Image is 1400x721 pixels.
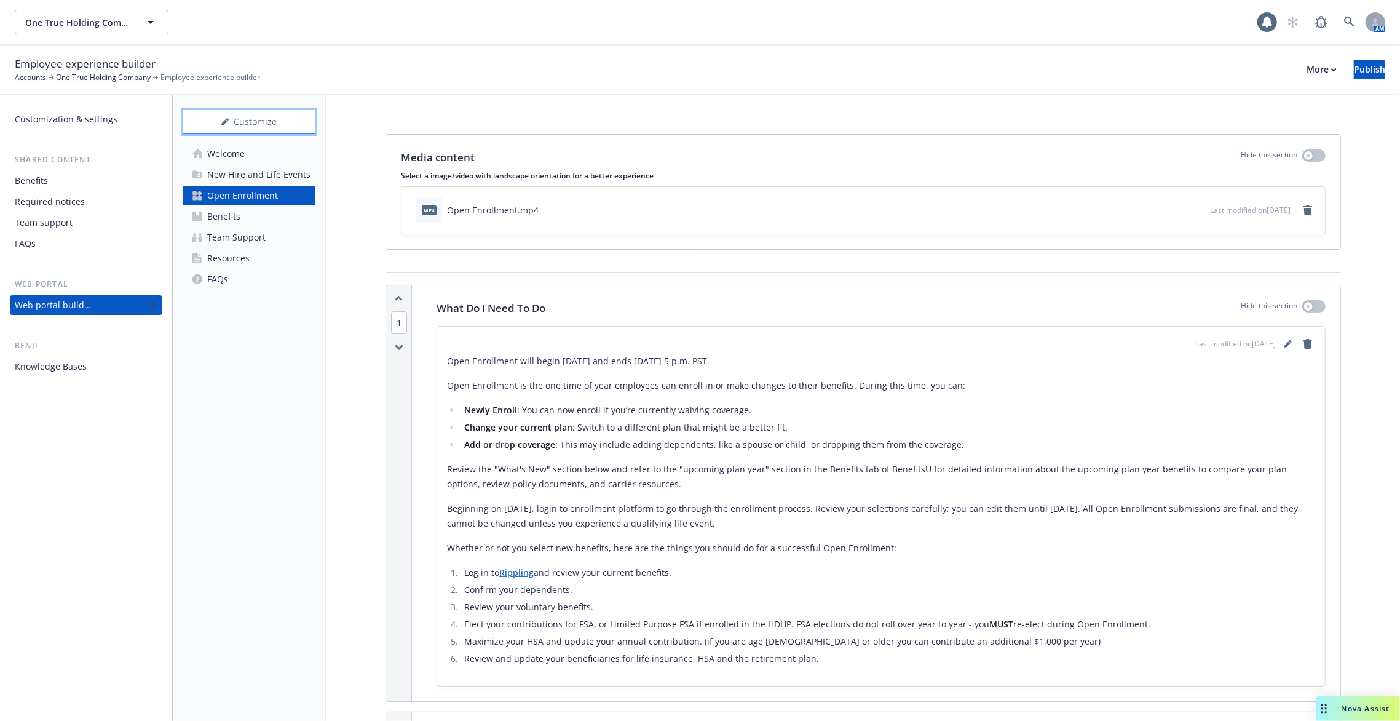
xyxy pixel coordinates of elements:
a: Rippling [499,567,534,578]
a: remove [1300,203,1315,218]
button: Nova Assist [1316,696,1400,721]
div: Shared content [10,154,162,166]
a: editPencil [1281,337,1295,351]
a: Required notices [10,192,162,212]
li: Review and update your beneficiaries for life insurance, HSA and the retirement plan. [461,651,1315,666]
a: Team support [10,213,162,233]
span: 1 [391,311,407,334]
div: Customization & settings [15,110,117,129]
div: Benefits [15,171,48,191]
a: Benefits [10,171,162,191]
a: remove [1300,337,1315,351]
p: Open Enrollment will begin [DATE] and ends [DATE] 5 p.m. PST. [447,354,1315,368]
p: Beginning on [DATE], login to enrollment platform to go through the enrollment process. Review yo... [447,501,1315,531]
li: Elect your contributions for FSA, or Limited Purpose FSA if enrolled in the HDHP. FSA elections d... [461,617,1315,632]
a: FAQs [10,234,162,253]
div: New Hire and Life Events [207,165,310,185]
button: Customize [183,110,315,134]
a: New Hire and Life Events [183,165,315,185]
li: Log in to and review your current benefits. [461,565,1315,580]
a: Knowledge Bases [10,357,162,376]
div: Resources [207,249,250,268]
li: Review your voluntary benefits. [461,600,1315,615]
a: FAQs [183,269,315,289]
strong: Change your current plan [464,421,572,433]
p: Open Enrollment is the one time of year employees can enroll in or make changes to their benefits... [447,378,1315,393]
li: : This may include adding dependents, like a spouse or child, or dropping them from the coverage. [461,437,1315,452]
li: Confirm your dependents. [461,583,1315,597]
div: Team Support [207,228,266,247]
li: Maximize your HSA and update your annual contribution. (if you are age [DEMOGRAPHIC_DATA] or olde... [461,634,1315,649]
p: Hide this section [1241,300,1297,316]
button: More [1292,60,1351,79]
a: Benefits [183,207,315,226]
button: 1 [391,316,407,329]
div: FAQs [15,234,36,253]
p: What Do I Need To Do [437,300,545,316]
li: : You can now enroll if you’re currently waiving coverage. [461,403,1315,418]
a: Search [1337,10,1362,34]
p: Review the "What's New" section below and refer to the "upcoming plan year" section in the Benefi... [447,462,1315,492]
button: download file [1174,204,1184,217]
span: mp4 [422,205,437,215]
a: Report a Bug [1309,10,1334,34]
span: Nova Assist [1342,703,1390,714]
a: Customization & settings [10,110,162,129]
div: Benji [10,340,162,352]
a: One True Holding Company [56,72,151,83]
span: Employee experience builder [160,72,260,83]
span: Employee experience builder [15,56,156,72]
div: Open Enrollment [207,186,278,205]
button: Publish [1354,60,1385,79]
div: Web portal builder [15,295,91,315]
a: Web portal builder [10,295,162,315]
div: Team support [15,213,73,233]
span: Last modified on [DATE] [1210,205,1291,215]
div: Knowledge Bases [15,357,87,376]
strong: MUST [989,618,1013,630]
p: Media content [401,149,475,165]
span: One True Holding Company [25,16,132,29]
div: Open Enrollment.mp4 [447,204,539,217]
div: Required notices [15,192,85,212]
div: Drag to move [1316,696,1332,721]
a: Resources [183,249,315,268]
button: One True Holding Company [15,10,168,34]
div: Web portal [10,278,162,290]
div: FAQs [207,269,228,289]
strong: Newly Enroll [464,404,517,416]
li: : Switch to a different plan that might be a better fit. [461,420,1315,435]
button: preview file [1194,204,1205,217]
div: Welcome [207,144,245,164]
span: Last modified on [DATE] [1195,338,1276,349]
div: Benefits [207,207,240,226]
p: Hide this section [1241,149,1297,165]
p: Whether or not you select new benefits, here are the things you should do for a successful Open E... [447,541,1315,556]
a: Accounts [15,72,46,83]
div: Customize [183,110,315,133]
a: Welcome [183,144,315,164]
a: Team Support [183,228,315,247]
a: Start snowing [1281,10,1305,34]
div: More [1307,60,1337,79]
p: Select a image/video with landscape orientation for a better experience [401,170,1326,181]
a: Open Enrollment [183,186,315,205]
strong: Add or drop coverage [464,439,555,450]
